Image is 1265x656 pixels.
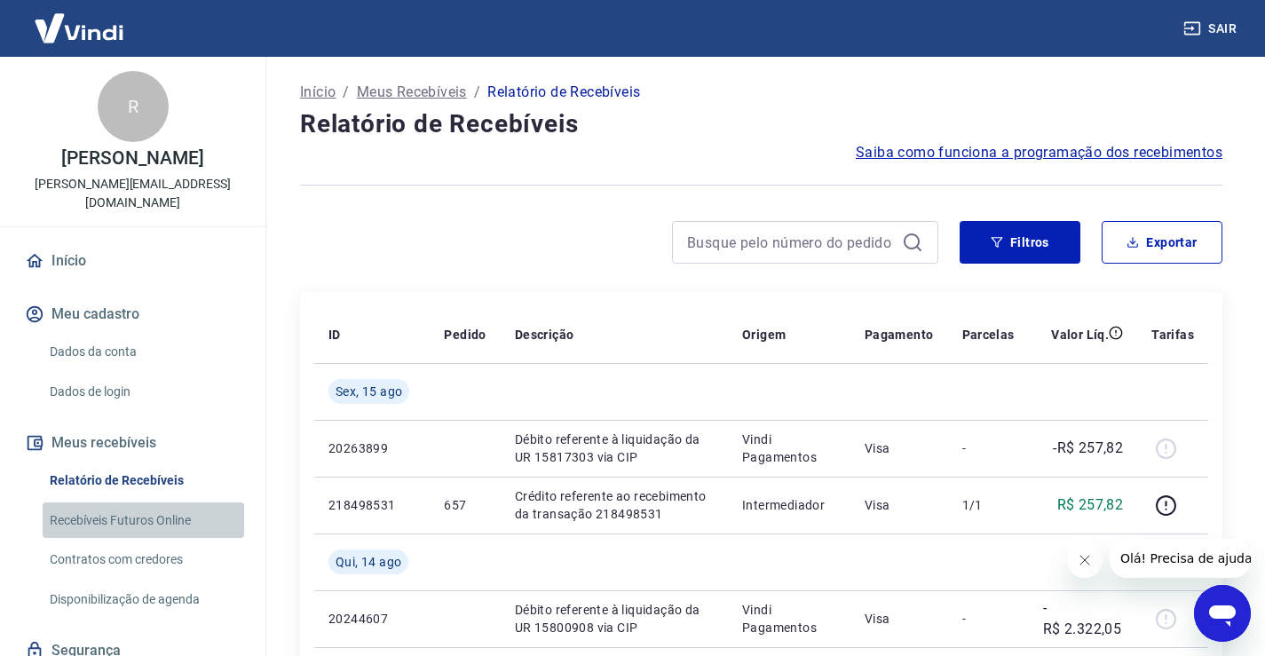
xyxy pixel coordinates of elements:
span: Olá! Precisa de ajuda? [11,12,149,27]
p: / [343,82,349,103]
p: Débito referente à liquidação da UR 15817303 via CIP [515,431,714,466]
p: - [962,439,1015,457]
p: -R$ 257,82 [1053,438,1123,459]
div: R [98,71,169,142]
p: R$ 257,82 [1057,494,1124,516]
p: Parcelas [962,326,1015,344]
button: Sair [1180,12,1244,45]
p: Pagamento [865,326,934,344]
button: Meu cadastro [21,295,244,334]
p: Vindi Pagamentos [742,601,836,636]
a: Meus Recebíveis [357,82,467,103]
a: Recebíveis Futuros Online [43,502,244,539]
p: Tarifas [1151,326,1194,344]
button: Meus recebíveis [21,423,244,462]
p: 218498531 [328,496,415,514]
p: [PERSON_NAME] [61,149,203,168]
span: Qui, 14 ago [336,553,401,571]
a: Contratos com credores [43,541,244,578]
p: Relatório de Recebíveis [487,82,640,103]
a: Disponibilização de agenda [43,581,244,618]
iframe: Fechar mensagem [1067,542,1103,578]
p: -R$ 2.322,05 [1043,597,1123,640]
img: Vindi [21,1,137,55]
p: Vindi Pagamentos [742,431,836,466]
a: Dados de login [43,374,244,410]
p: 657 [444,496,486,514]
p: Descrição [515,326,574,344]
h4: Relatório de Recebíveis [300,107,1222,142]
p: 1/1 [962,496,1015,514]
a: Início [21,241,244,281]
p: / [474,82,480,103]
iframe: Mensagem da empresa [1110,539,1251,578]
p: - [962,610,1015,628]
a: Dados da conta [43,334,244,370]
iframe: Botão para abrir a janela de mensagens [1194,585,1251,642]
button: Filtros [960,221,1080,264]
p: Pedido [444,326,486,344]
a: Saiba como funciona a programação dos recebimentos [856,142,1222,163]
button: Exportar [1102,221,1222,264]
p: Intermediador [742,496,836,514]
p: 20244607 [328,610,415,628]
p: Visa [865,439,934,457]
p: Origem [742,326,786,344]
p: Débito referente à liquidação da UR 15800908 via CIP [515,601,714,636]
p: [PERSON_NAME][EMAIL_ADDRESS][DOMAIN_NAME] [14,175,251,212]
span: Sex, 15 ago [336,383,402,400]
a: Início [300,82,336,103]
p: Visa [865,610,934,628]
p: 20263899 [328,439,415,457]
p: Visa [865,496,934,514]
p: Crédito referente ao recebimento da transação 218498531 [515,487,714,523]
a: Relatório de Recebíveis [43,462,244,499]
p: Valor Líq. [1051,326,1109,344]
p: ID [328,326,341,344]
input: Busque pelo número do pedido [687,229,895,256]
